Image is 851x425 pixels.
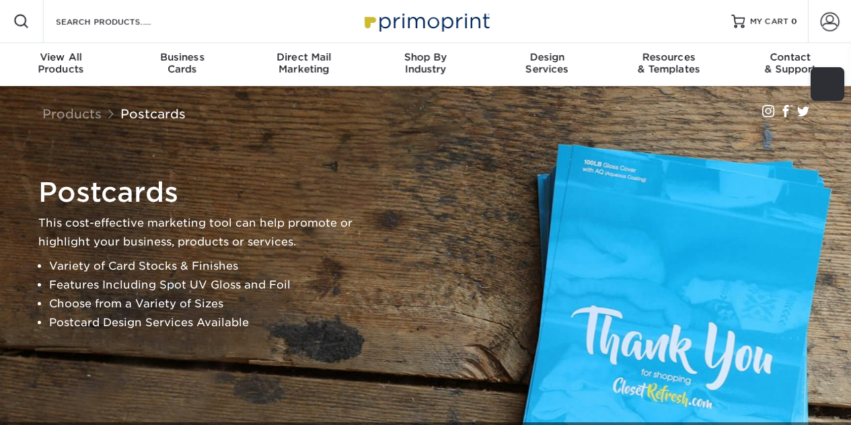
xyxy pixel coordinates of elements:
[365,51,486,75] div: Industry
[365,51,486,63] span: Shop By
[608,43,730,86] a: Resources& Templates
[729,51,851,63] span: Contact
[750,16,788,28] span: MY CART
[486,43,608,86] a: DesignServices
[122,51,244,63] span: Business
[608,51,730,75] div: & Templates
[38,176,375,208] h1: Postcards
[486,51,608,63] span: Design
[359,7,493,36] img: Primoprint
[54,13,186,30] input: SEARCH PRODUCTS.....
[729,43,851,86] a: Contact& Support
[49,295,375,313] li: Choose from a Variety of Sizes
[122,51,244,75] div: Cards
[365,43,486,86] a: Shop ByIndustry
[122,43,244,86] a: BusinessCards
[486,51,608,75] div: Services
[49,276,375,295] li: Features Including Spot UV Gloss and Foil
[243,51,365,75] div: Marketing
[38,214,375,252] p: This cost-effective marketing tool can help promote or highlight your business, products or servi...
[243,51,365,63] span: Direct Mail
[791,17,797,26] span: 0
[608,51,730,63] span: Resources
[49,313,375,332] li: Postcard Design Services Available
[49,257,375,276] li: Variety of Card Stocks & Finishes
[243,43,365,86] a: Direct MailMarketing
[120,106,186,121] a: Postcards
[42,106,102,121] a: Products
[729,51,851,75] div: & Support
